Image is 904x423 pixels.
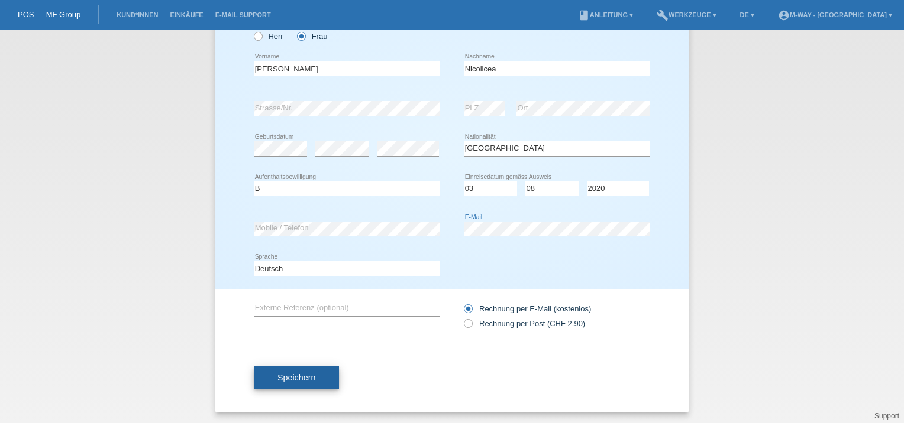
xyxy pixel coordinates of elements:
button: Speichern [254,366,339,389]
i: account_circle [778,9,790,21]
a: DE ▾ [734,11,760,18]
label: Frau [297,32,327,41]
input: Rechnung per E-Mail (kostenlos) [464,304,472,319]
i: book [578,9,590,21]
a: Support [874,412,899,420]
input: Frau [297,32,305,40]
a: Kund*innen [111,11,164,18]
input: Rechnung per Post (CHF 2.90) [464,319,472,334]
a: bookAnleitung ▾ [572,11,639,18]
a: E-Mail Support [209,11,277,18]
label: Rechnung per E-Mail (kostenlos) [464,304,591,313]
a: buildWerkzeuge ▾ [651,11,722,18]
a: POS — MF Group [18,10,80,19]
a: Einkäufe [164,11,209,18]
input: Herr [254,32,261,40]
label: Rechnung per Post (CHF 2.90) [464,319,585,328]
span: Speichern [277,373,315,382]
i: build [657,9,669,21]
label: Herr [254,32,283,41]
a: account_circlem-way - [GEOGRAPHIC_DATA] ▾ [772,11,898,18]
